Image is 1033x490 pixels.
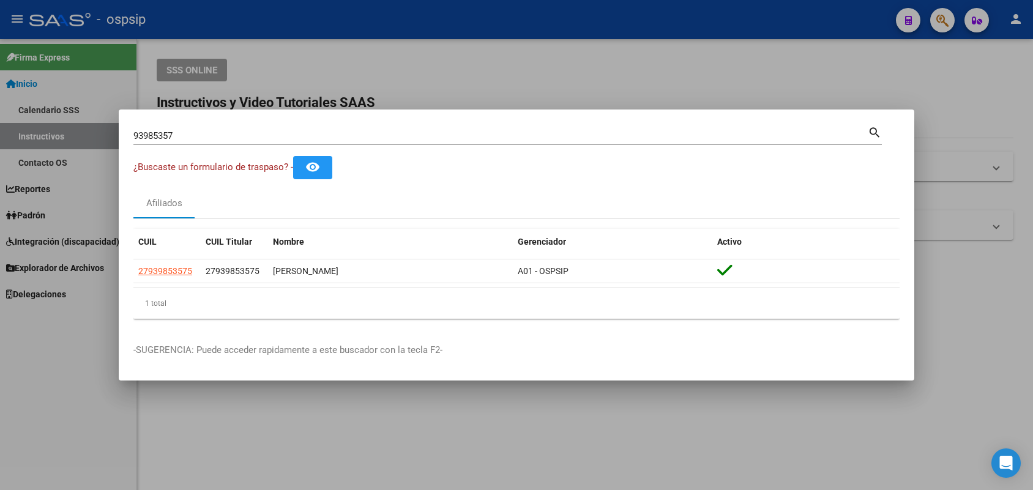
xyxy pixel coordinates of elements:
[305,160,320,174] mat-icon: remove_red_eye
[146,196,182,210] div: Afiliados
[133,229,201,255] datatable-header-cell: CUIL
[133,288,900,319] div: 1 total
[868,124,882,139] mat-icon: search
[513,229,712,255] datatable-header-cell: Gerenciador
[273,237,304,247] span: Nombre
[991,448,1021,478] div: Open Intercom Messenger
[133,343,900,357] p: -SUGERENCIA: Puede acceder rapidamente a este buscador con la tecla F2-
[273,264,508,278] div: [PERSON_NAME]
[712,229,900,255] datatable-header-cell: Activo
[206,237,252,247] span: CUIL Titular
[201,229,268,255] datatable-header-cell: CUIL Titular
[138,237,157,247] span: CUIL
[268,229,513,255] datatable-header-cell: Nombre
[518,266,569,276] span: A01 - OSPSIP
[206,266,259,276] span: 27939853575
[138,266,192,276] span: 27939853575
[133,161,293,173] span: ¿Buscaste un formulario de traspaso? -
[518,237,566,247] span: Gerenciador
[717,237,742,247] span: Activo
